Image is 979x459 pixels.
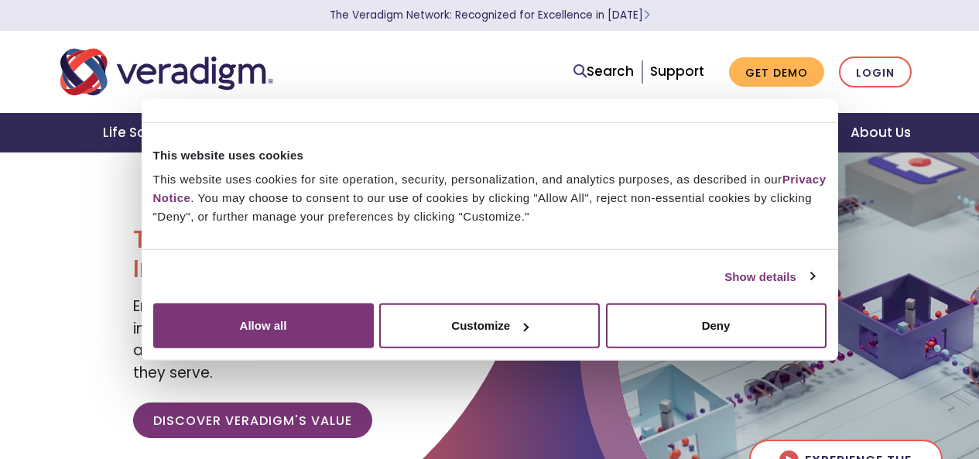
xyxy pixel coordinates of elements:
[330,8,650,22] a: The Veradigm Network: Recognized for Excellence in [DATE]Learn More
[60,46,273,98] img: Veradigm logo
[153,170,827,226] div: This website uses cookies for site operation, security, personalization, and analytics purposes, ...
[724,267,814,286] a: Show details
[153,146,827,164] div: This website uses cookies
[650,62,704,80] a: Support
[643,8,650,22] span: Learn More
[839,57,912,88] a: Login
[153,303,374,348] button: Allow all
[133,224,478,284] h1: Transforming Health, Insightfully®
[832,113,929,152] a: About Us
[729,57,824,87] a: Get Demo
[379,303,600,348] button: Customize
[133,296,474,383] span: Empowering our clients with trusted data, insights, and solutions to help reduce costs and improv...
[133,402,372,438] a: Discover Veradigm's Value
[153,173,827,204] a: Privacy Notice
[573,61,634,82] a: Search
[84,113,213,152] a: Life Sciences
[606,303,827,348] button: Deny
